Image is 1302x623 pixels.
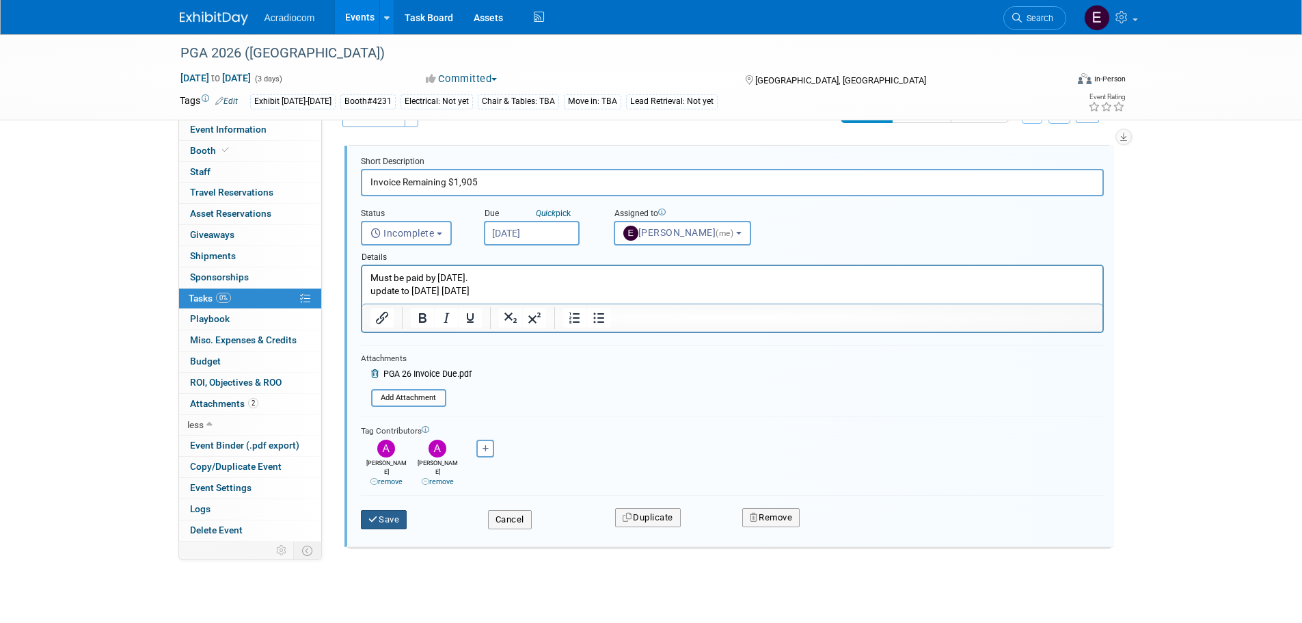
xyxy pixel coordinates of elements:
span: [PERSON_NAME] [623,227,736,238]
div: Event Rating [1088,94,1125,101]
button: Bold [411,308,434,328]
span: Asset Reservations [190,208,271,219]
div: PGA 2026 ([GEOGRAPHIC_DATA]) [176,41,1046,66]
span: [GEOGRAPHIC_DATA], [GEOGRAPHIC_DATA] [755,75,926,85]
span: Booth [190,145,232,156]
button: Save [361,510,407,529]
span: PGA 26 Invoice Due.pdf [383,369,472,379]
img: Format-Inperson.png [1078,73,1091,84]
span: 2 [248,398,258,408]
div: Attachments [361,353,472,364]
button: Committed [421,72,502,86]
span: less [187,419,204,430]
a: Travel Reservations [179,183,321,203]
div: Details [361,246,1104,265]
div: Assigned to [614,208,784,221]
a: Misc. Expenses & Credits [179,330,321,351]
a: Attachments2 [179,394,321,414]
button: Bullet list [587,308,610,328]
span: Staff [190,166,211,177]
i: Quick [536,209,556,218]
span: Attachments [190,398,258,409]
div: Status [361,208,463,221]
span: Giveaways [190,229,234,240]
span: (me) [716,228,733,238]
span: Budget [190,356,221,367]
a: Quickpick [533,208,573,219]
img: Elizabeth Martinez [1084,5,1110,31]
a: Booth [179,141,321,161]
span: Acradiocom [265,12,315,23]
td: Tags [180,94,238,109]
a: less [179,415,321,436]
a: Giveaways [179,225,321,246]
button: Incomplete [361,221,452,246]
span: Misc. Expenses & Credits [190,334,297,345]
a: Asset Reservations [179,204,321,224]
a: ROI, Objectives & ROO [179,373,321,393]
img: Amanda Nazarko [377,440,395,458]
a: remove [370,477,403,486]
a: remove [422,477,454,486]
span: to [209,72,222,83]
button: Italic [435,308,458,328]
div: Chair & Tables: TBA [478,94,559,109]
input: Name of task or a short description [361,169,1104,196]
button: Subscript [499,308,522,328]
div: Booth#4231 [340,94,396,109]
span: Playbook [190,313,230,324]
span: Delete Event [190,525,243,535]
div: Move in: TBA [564,94,621,109]
div: [PERSON_NAME] [364,458,409,487]
a: Budget [179,352,321,372]
span: Shipments [190,250,236,261]
span: Event Settings [190,482,252,493]
span: Copy/Duplicate Event [190,461,282,472]
a: Event Information [179,120,321,140]
a: Sponsorships [179,267,321,288]
button: Superscript [523,308,546,328]
a: Event Binder (.pdf export) [179,436,321,456]
div: Due [484,208,593,221]
button: Underline [459,308,482,328]
td: Toggle Event Tabs [293,542,321,559]
div: Lead Retrieval: Not yet [626,94,718,109]
span: Logs [190,503,211,514]
button: Numbered list [563,308,586,328]
div: [PERSON_NAME] [416,458,460,487]
div: Short Description [361,156,1104,169]
span: Event Binder (.pdf export) [190,440,299,451]
img: ExhibitDay [180,12,248,25]
a: Shipments [179,246,321,267]
div: Tag Contributors [361,423,1104,437]
span: 0% [216,293,231,303]
a: Search [1003,6,1066,30]
span: [DATE] [DATE] [180,72,252,84]
button: Duplicate [615,508,681,527]
i: Booth reservation complete [222,146,229,154]
span: (3 days) [254,75,282,83]
div: In-Person [1094,74,1126,84]
td: Personalize Event Tab Strip [270,542,294,559]
span: Tasks [189,293,231,304]
iframe: Rich Text Area [362,266,1102,304]
button: Remove [742,508,800,527]
img: Anthony Cataldo [429,440,446,458]
span: Sponsorships [190,271,249,282]
a: Tasks0% [179,289,321,309]
button: Cancel [488,510,532,529]
input: Due Date [484,221,580,246]
span: Travel Reservations [190,187,273,198]
button: [PERSON_NAME](me) [614,221,751,246]
a: Event Settings [179,478,321,499]
a: Copy/Duplicate Event [179,457,321,477]
div: Event Format [986,71,1126,92]
a: Staff [179,162,321,183]
a: Edit [215,96,238,106]
div: Exhibit [DATE]-[DATE] [250,94,336,109]
span: Search [1022,13,1053,23]
a: Playbook [179,309,321,330]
